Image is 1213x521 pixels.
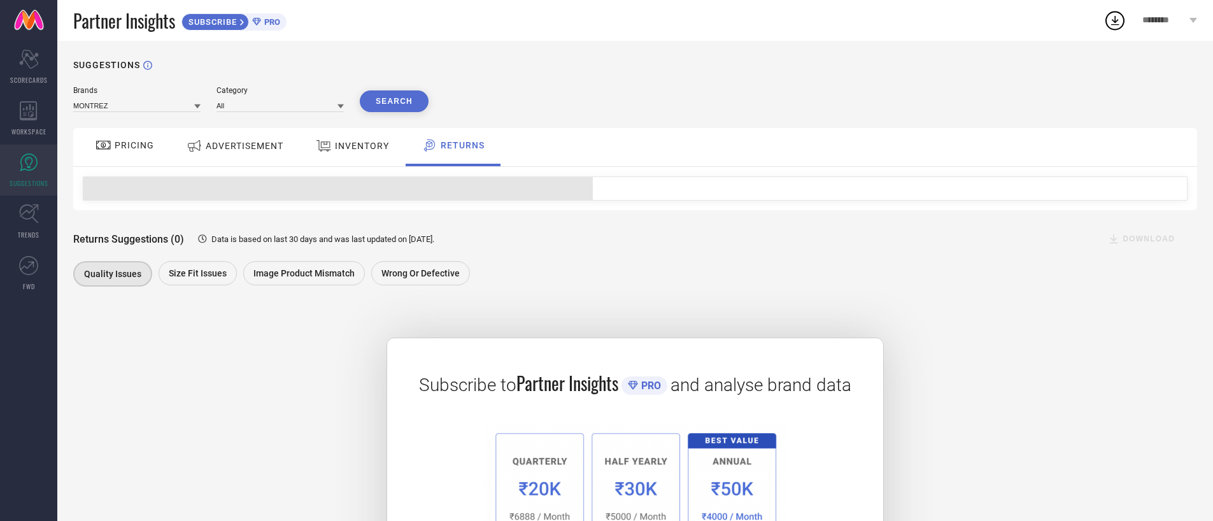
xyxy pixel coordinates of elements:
[73,60,140,70] h1: SUGGESTIONS
[73,233,184,245] span: Returns Suggestions (0)
[216,86,344,95] div: Category
[18,230,39,239] span: TRENDS
[381,268,460,278] span: Wrong or Defective
[84,269,141,279] span: Quality issues
[441,140,485,150] span: RETURNS
[10,178,48,188] span: SUGGESTIONS
[181,10,287,31] a: SUBSCRIBEPRO
[670,375,851,396] span: and analyse brand data
[73,86,201,95] div: Brands
[335,141,389,151] span: INVENTORY
[516,370,618,396] span: Partner Insights
[73,8,175,34] span: Partner Insights
[253,268,355,278] span: Image product mismatch
[261,17,280,27] span: PRO
[23,282,35,291] span: FWD
[360,90,429,112] button: Search
[169,268,227,278] span: Size fit issues
[419,375,516,396] span: Subscribe to
[115,140,154,150] span: PRICING
[1103,9,1126,32] div: Open download list
[211,234,434,244] span: Data is based on last 30 days and was last updated on [DATE] .
[10,75,48,85] span: SCORECARDS
[11,127,46,136] span: WORKSPACE
[206,141,283,151] span: ADVERTISEMENT
[182,17,240,27] span: SUBSCRIBE
[638,380,661,392] span: PRO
